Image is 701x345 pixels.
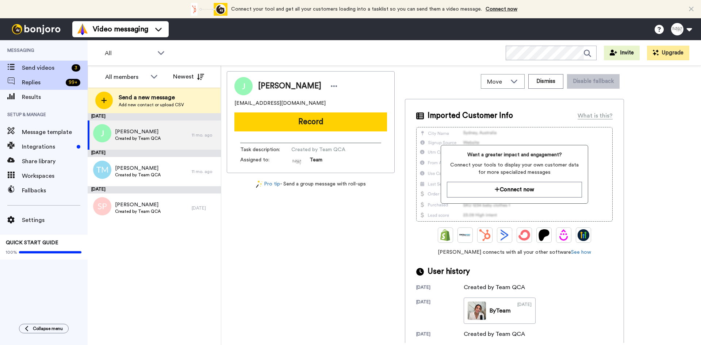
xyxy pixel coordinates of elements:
span: Task description : [240,146,291,153]
button: Collapse menu [19,324,69,333]
img: 1a292e09-6a9c-45bc-9a43-dfd1f40f4eb9-1695941419.jpg [291,156,302,167]
img: GoHighLevel [578,229,589,241]
button: Disable fallback [567,74,620,89]
img: Ontraport [459,229,471,241]
div: 11 mo. ago [192,169,217,175]
img: vm-color.svg [77,23,88,35]
span: Send a new message [119,93,184,102]
img: ConvertKit [518,229,530,241]
span: Replies [22,78,63,87]
button: Dismiss [528,74,563,89]
span: Settings [22,216,88,225]
span: Send videos [22,64,69,72]
span: Integrations [22,142,74,151]
div: Created by Team QCA [464,283,525,292]
span: Connect your tools to display your own customer data for more specialized messages [447,161,582,176]
img: tm.png [93,161,111,179]
button: Newest [168,69,210,84]
span: [PERSON_NAME] connects with all your other software [416,249,613,256]
span: [PERSON_NAME] [115,165,161,172]
div: 3 [72,64,80,72]
button: Connect now [447,182,582,198]
div: - Send a group message with roll-ups [227,180,395,188]
span: Video messaging [93,24,148,34]
img: bj-logo-header-white.svg [9,24,64,34]
span: Collapse menu [33,326,63,331]
span: Share library [22,157,88,166]
span: User history [428,266,470,277]
div: [DATE] [416,331,464,338]
span: [PERSON_NAME] [258,81,321,92]
span: Imported Customer Info [428,110,513,121]
div: What is this? [578,111,613,120]
img: Image of Jennifer [234,77,253,95]
span: Created by Team QCA [115,135,161,141]
img: Drip [558,229,570,241]
span: QUICK START GUIDE [6,240,58,245]
img: sp.png [93,197,111,215]
a: See how [571,250,591,255]
div: [DATE] [88,113,221,120]
img: Hubspot [479,229,491,241]
div: By Team [490,306,511,315]
a: ByTeam[DATE] [464,298,536,324]
button: Upgrade [647,46,689,60]
button: Invite [604,46,640,60]
img: j.png [93,124,111,142]
span: Workspaces [22,172,88,180]
span: Created by Team QCA [115,208,161,214]
div: All members [105,73,147,81]
a: Connect now [486,7,517,12]
span: [EMAIL_ADDRESS][DOMAIN_NAME] [234,100,326,107]
span: Fallbacks [22,186,88,195]
span: [PERSON_NAME] [115,201,161,208]
span: Message template [22,128,88,137]
span: [PERSON_NAME] [115,128,161,135]
span: Add new contact or upload CSV [119,102,184,108]
span: Team [310,156,322,167]
div: 11 mo. ago [192,132,217,138]
img: ActiveCampaign [499,229,510,241]
div: animation [187,3,227,16]
span: All [105,49,154,58]
div: [DATE] [88,186,221,193]
button: Record [234,112,387,131]
a: Pro tip [256,180,280,188]
span: 100% [6,249,17,255]
span: Connect your tool and get all your customers loading into a tasklist so you can send them a video... [231,7,482,12]
img: 5f8105cb-9012-4c28-9fdf-5ba59319f3a1-thumb.jpg [468,302,486,320]
span: Move [487,77,507,86]
img: magic-wand.svg [256,180,263,188]
img: Patreon [538,229,550,241]
div: [DATE] [416,284,464,292]
div: [DATE] [192,205,217,211]
div: [DATE] [416,299,464,324]
div: 99 + [66,79,80,86]
span: Want a greater impact and engagement? [447,151,582,158]
span: Created by Team QCA [291,146,361,153]
span: Created by Team QCA [115,172,161,178]
img: Shopify [440,229,451,241]
div: Created by Team QCA [464,330,525,338]
span: Assigned to: [240,156,291,167]
div: [DATE] [88,150,221,157]
span: Results [22,93,88,101]
div: [DATE] [517,302,532,320]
